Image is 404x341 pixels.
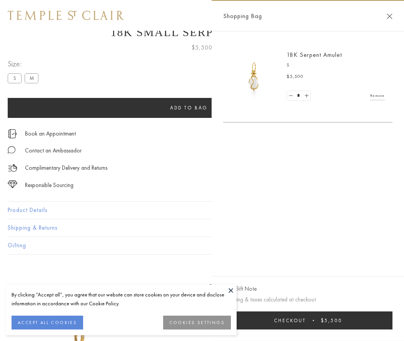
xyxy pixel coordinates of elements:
div: Contact an Ambassador [25,146,82,156]
span: $5,500 [321,317,342,324]
span: Shopping Bag [223,11,262,21]
label: M [25,73,38,83]
div: Responsible Sourcing [25,180,73,190]
button: Add Gift Note [223,284,257,294]
span: $5,500 [192,43,212,53]
a: Remove [370,91,385,100]
img: icon_appointment.svg [8,129,17,138]
img: Temple St. Clair [8,11,124,20]
button: Shipping & Returns [8,219,396,237]
h3: You May Also Like [19,282,385,294]
a: Set quantity to 2 [302,91,310,101]
img: icon_sourcing.svg [8,180,17,188]
button: ACCEPT ALL COOKIES [12,316,83,329]
button: Gifting [8,237,396,254]
a: 18K Serpent Amulet [287,51,342,59]
label: S [8,73,22,83]
span: Size: [8,58,42,70]
button: Checkout $5,500 [223,311,392,329]
button: Add to bag [8,98,370,118]
span: $5,500 [287,73,304,81]
p: S [287,61,385,69]
button: COOKIES SETTINGS [163,316,231,329]
img: icon_delivery.svg [8,163,17,173]
div: By clicking “Accept all”, you agree that our website can store cookies on your device and disclos... [12,290,231,308]
h1: 18K Small Serpent Amulet [8,26,396,39]
img: MessageIcon-01_2.svg [8,146,15,154]
span: Checkout [274,317,306,324]
p: Shipping & taxes calculated at checkout [223,295,392,305]
span: Add to bag [170,104,208,111]
button: Close Shopping Bag [387,13,392,19]
button: Product Details [8,202,396,219]
p: Complimentary Delivery and Returns [25,163,107,173]
a: Set quantity to 0 [287,91,295,101]
a: Book an Appointment [25,129,76,138]
img: P51836-E11SERPPV [231,54,277,100]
